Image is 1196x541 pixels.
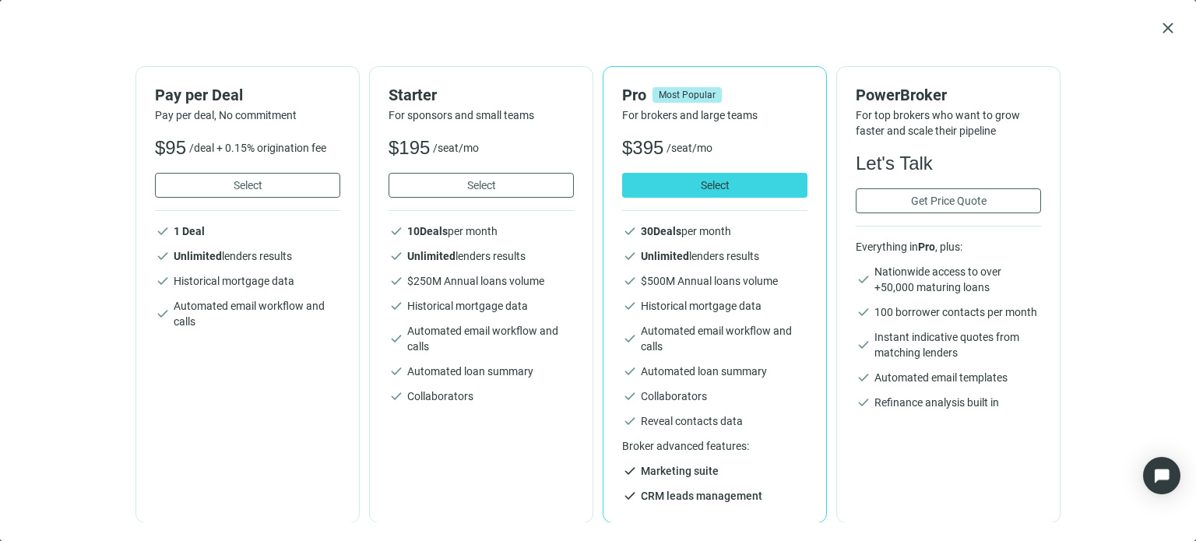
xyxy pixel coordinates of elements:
[641,225,731,237] span: per month
[174,250,222,262] b: Unlimited
[874,304,1037,320] span: 100 borrower contacts per month
[641,250,759,262] span: lenders results
[407,275,544,287] span: $ 250 M Annual loans volume
[155,107,340,123] span: Pay per deal, No commitment
[407,298,528,314] span: Historical mortgage data
[918,241,935,253] b: Pro
[622,438,807,454] span: Broker advanced features:
[155,248,171,264] span: check
[407,388,473,404] span: Collaborators
[407,225,448,237] b: 10 Deals
[641,488,762,504] span: CRM leads management
[407,364,533,379] span: Automated loan summary
[856,151,933,176] span: Let's Talk
[407,250,456,262] b: Unlimited
[155,223,171,239] span: check
[389,173,574,198] button: Select
[174,273,294,289] span: Historical mortgage data
[622,331,638,346] span: check
[174,250,292,262] span: lenders results
[389,135,430,160] span: $195
[641,225,681,237] b: 30 Deals
[155,135,186,160] span: $95
[433,140,479,156] span: /seat/mo
[856,107,1041,139] span: For top brokers who want to grow faster and scale their pipeline
[641,275,778,287] span: $ 500 M Annual loans volume
[234,179,262,191] span: Select
[622,173,807,198] button: Select
[622,86,646,104] span: Pro
[856,395,871,410] span: check
[389,331,404,346] span: check
[407,323,574,354] span: Automated email workflow and calls
[1159,19,1177,37] button: close
[389,273,404,289] span: check
[701,179,730,191] span: Select
[155,273,171,289] span: check
[856,239,1041,255] span: Everything in , plus:
[856,188,1041,213] button: Get Price Quote
[856,86,947,104] span: PowerBroker
[389,107,574,123] span: For sponsors and small teams
[911,195,987,207] span: Get Price Quote
[622,413,638,429] span: check
[856,370,871,385] span: check
[407,250,526,262] span: lenders results
[389,388,404,404] span: check
[641,298,762,314] span: Historical mortgage data
[407,225,498,237] span: per month
[622,364,638,379] span: check
[155,306,171,321] span: check
[641,250,689,262] b: Unlimited
[622,463,638,479] span: check
[155,86,243,104] span: Pay per Deal
[622,135,663,160] span: $395
[622,107,807,123] span: For brokers and large teams
[389,223,404,239] span: check
[1143,457,1180,494] div: Open Intercom Messenger
[389,364,404,379] span: check
[874,395,999,410] span: Refinance analysis built in
[641,413,743,429] span: Reveal contacts data
[189,140,326,156] span: /deal + 0.15% origination fee
[155,173,340,198] button: Select
[856,272,871,287] span: check
[622,488,638,504] span: check
[174,225,205,237] b: 1 Deal
[856,337,871,353] span: check
[622,248,638,264] span: check
[641,463,719,479] span: Marketing suite
[641,323,807,354] span: Automated email workflow and calls
[667,140,712,156] span: /seat/mo
[622,298,638,314] span: check
[467,179,496,191] span: Select
[641,388,707,404] span: Collaborators
[856,304,871,320] span: check
[653,87,722,103] span: Most Popular
[641,364,767,379] span: Automated loan summary
[389,298,404,314] span: check
[622,388,638,404] span: check
[389,248,404,264] span: check
[389,86,437,104] span: Starter
[874,264,1041,295] span: Nationwide access to over +50,000 maturing loans
[622,223,638,239] span: check
[874,329,1041,360] span: Instant indicative quotes from matching lenders
[174,298,340,329] span: Automated email workflow and calls
[874,370,1008,385] span: Automated email templates
[622,273,638,289] span: check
